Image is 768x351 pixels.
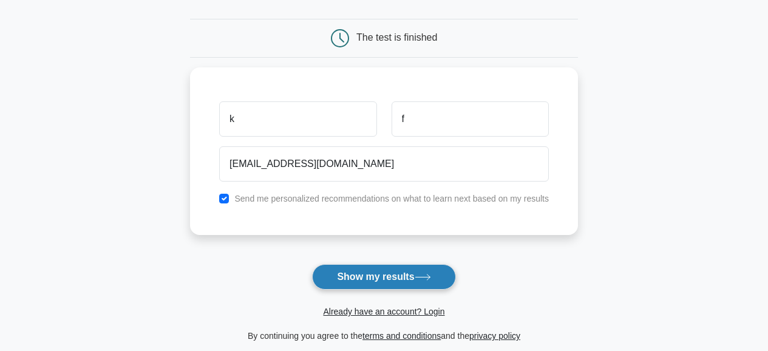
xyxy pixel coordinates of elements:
[219,146,549,182] input: Email
[392,101,549,137] input: Last name
[323,307,444,316] a: Already have an account? Login
[183,329,585,343] div: By continuing you agree to the and the
[469,331,520,341] a: privacy policy
[234,194,549,203] label: Send me personalized recommendations on what to learn next based on my results
[219,101,376,137] input: First name
[362,331,441,341] a: terms and conditions
[312,264,455,290] button: Show my results
[356,32,437,43] div: The test is finished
